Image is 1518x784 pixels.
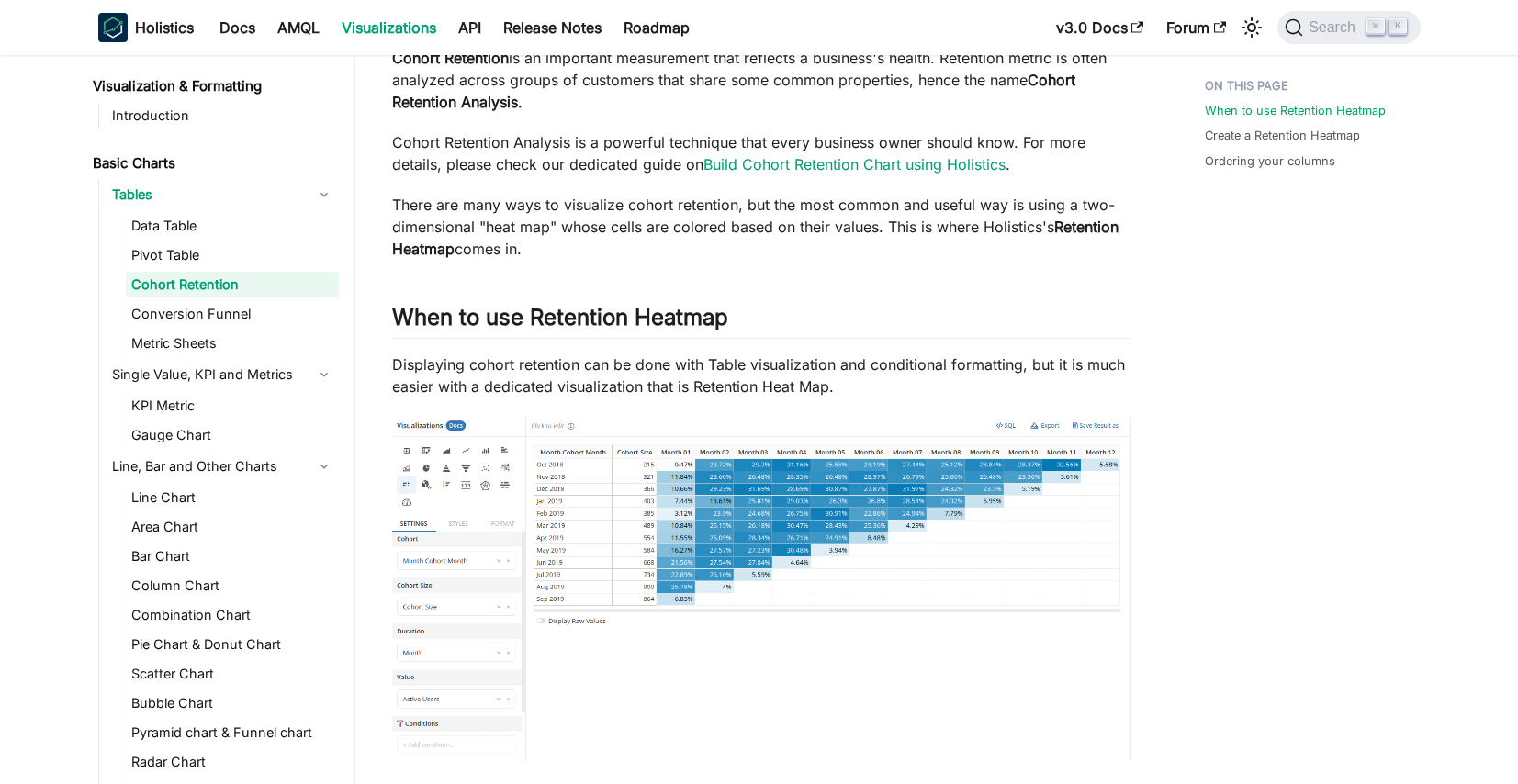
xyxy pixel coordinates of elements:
p: Displaying cohort retention can be done with Table visualization and conditional formatting, but ... [392,353,1131,398]
a: Cohort Retention [126,272,339,297]
a: Data Table [126,213,339,239]
a: Radar Chart [126,749,339,775]
a: Conversion Funnel [126,301,339,327]
a: Visualizations [331,13,447,42]
a: Release Notes [492,13,613,42]
a: Metric Sheets [126,330,339,356]
a: Column Chart [126,573,339,599]
a: Single Value, KPI and Metrics [107,360,339,389]
a: API [447,13,492,42]
a: HolisticsHolistics [98,13,194,42]
a: v3.0 Docs [1045,13,1155,42]
h2: When to use Retention Heatmap [392,304,1131,339]
p: is an important measurement that reflects a business's health. Retention metric is often analyzed... [392,47,1131,113]
a: Create a Retention Heatmap [1205,127,1360,144]
a: Bar Chart [126,543,339,569]
nav: Docs sidebar [80,55,355,784]
a: Scatter Chart [126,661,339,687]
a: KPI Metric [126,393,339,419]
a: Introduction [107,103,339,129]
a: Line Chart [126,485,339,510]
a: Pyramid chart & Funnel chart [126,720,339,745]
a: When to use Retention Heatmap [1205,102,1386,119]
img: Holistics [98,13,128,42]
p: Cohort Retention Analysis is a powerful technique that every business owner should know. For more... [392,131,1131,175]
a: Roadmap [613,13,701,42]
a: Forum [1155,13,1237,42]
a: Pie Chart & Donut Chart [126,632,339,657]
p: There are many ways to visualize cohort retention, but the most common and useful way is using a ... [392,194,1131,260]
button: Switch between dark and light mode (currently light mode) [1237,13,1266,42]
a: Gauge Chart [126,422,339,448]
span: Search [1303,19,1366,36]
a: Combination Chart [126,602,339,628]
button: Search (Command+K) [1277,11,1420,44]
kbd: K [1389,18,1407,35]
a: Bubble Chart [126,690,339,716]
strong: Cohort Retention [392,49,509,67]
a: Tables [107,180,339,209]
a: Build Cohort Retention Chart using Holistics [703,155,1006,174]
a: Area Chart [126,514,339,540]
a: Visualization & Formatting [87,73,339,99]
b: Holistics [135,17,194,39]
a: AMQL [266,13,331,42]
a: Ordering your columns [1205,152,1335,170]
a: Docs [208,13,266,42]
a: Basic Charts [87,151,339,176]
a: Line, Bar and Other Charts [107,452,339,481]
kbd: ⌘ [1366,18,1385,35]
strong: Cohort Retention Analysis. [392,71,1075,111]
a: Pivot Table [126,242,339,268]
